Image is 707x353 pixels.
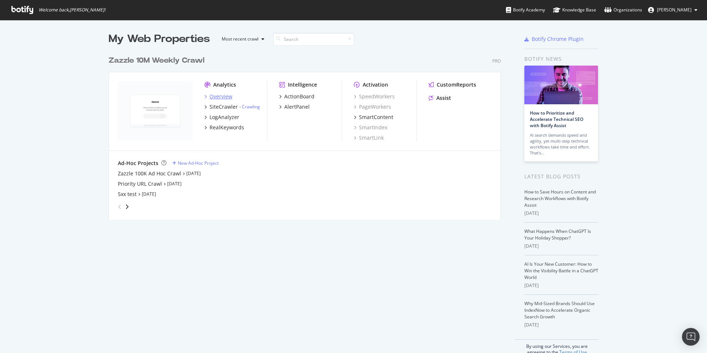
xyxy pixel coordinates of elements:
[167,181,182,187] a: [DATE]
[186,170,201,176] a: [DATE]
[429,94,451,102] a: Assist
[359,113,393,121] div: SmartContent
[118,180,162,188] a: Priority URL Crawl
[436,94,451,102] div: Assist
[363,81,388,88] div: Activation
[118,170,181,177] a: Zazzle 100K Ad Hoc Crawl
[109,55,207,66] a: Zazzle 10M Weekly Crawl
[354,134,384,141] a: SmartLink
[204,113,239,121] a: LogAnalyzer
[204,103,260,111] a: SiteCrawler- Crawling
[524,282,598,289] div: [DATE]
[524,300,595,320] a: Why Mid-Sized Brands Should Use IndexNow to Accelerate Organic Search Growth
[204,93,232,100] a: Overview
[210,103,238,111] div: SiteCrawler
[524,243,598,249] div: [DATE]
[657,7,692,13] span: Colin Ma
[239,104,260,110] div: -
[642,4,703,16] button: [PERSON_NAME]
[524,172,598,181] div: Latest Blog Posts
[524,189,596,208] a: How to Save Hours on Content and Research Workflows with Botify Assist
[204,124,244,131] a: RealKeywords
[284,93,314,100] div: ActionBoard
[210,93,232,100] div: Overview
[178,160,219,166] div: New Ad-Hoc Project
[222,37,258,41] div: Most recent crawl
[242,104,260,110] a: Crawling
[288,81,317,88] div: Intelligence
[524,35,584,43] a: Botify Chrome Plugin
[115,201,124,213] div: angle-left
[279,93,314,100] a: ActionBoard
[39,7,105,13] span: Welcome back, [PERSON_NAME] !
[210,113,239,121] div: LogAnalyzer
[354,93,395,100] a: SpeedWorkers
[118,191,137,198] a: 5xx test
[216,33,267,45] button: Most recent crawl
[210,124,244,131] div: RealKeywords
[437,81,476,88] div: CustomReports
[524,66,598,104] img: How to Prioritize and Accelerate Technical SEO with Botify Assist
[354,124,387,131] a: SmartIndex
[530,110,583,129] a: How to Prioritize and Accelerate Technical SEO with Botify Assist
[524,210,598,217] div: [DATE]
[354,113,393,121] a: SmartContent
[604,6,642,14] div: Organizations
[354,103,391,111] a: PageWorkers
[524,55,598,63] div: Botify news
[506,6,545,14] div: Botify Academy
[109,46,507,220] div: grid
[284,103,310,111] div: AlertPanel
[124,203,130,210] div: angle-right
[553,6,596,14] div: Knowledge Base
[118,81,193,141] img: zazzle.com
[273,33,354,46] input: Search
[279,103,310,111] a: AlertPanel
[213,81,236,88] div: Analytics
[109,32,210,46] div: My Web Properties
[429,81,476,88] a: CustomReports
[172,160,219,166] a: New Ad-Hoc Project
[524,228,591,241] a: What Happens When ChatGPT Is Your Holiday Shopper?
[524,261,598,280] a: AI Is Your New Customer: How to Win the Visibility Battle in a ChatGPT World
[142,191,156,197] a: [DATE]
[530,132,592,156] div: AI search demands speed and agility, yet multi-step technical workflows take time and effort. Tha...
[109,55,204,66] div: Zazzle 10M Weekly Crawl
[492,58,501,64] div: Pro
[524,322,598,328] div: [DATE]
[118,160,158,167] div: Ad-Hoc Projects
[682,328,700,346] div: Open Intercom Messenger
[532,35,584,43] div: Botify Chrome Plugin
